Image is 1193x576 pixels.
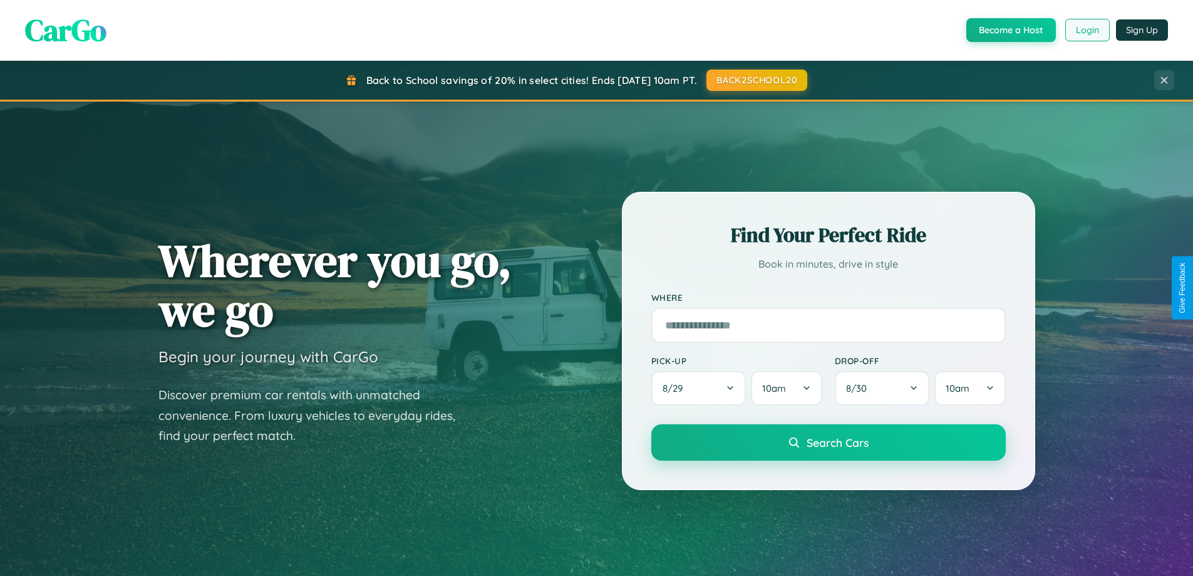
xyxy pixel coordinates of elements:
button: 8/30 [835,371,930,406]
h2: Find Your Perfect Ride [651,221,1006,249]
span: 10am [946,382,969,394]
button: 8/29 [651,371,746,406]
h1: Wherever you go, we go [158,236,512,335]
span: 10am [762,382,786,394]
span: 8 / 30 [846,382,873,394]
button: Login [1065,19,1110,41]
span: Search Cars [807,436,869,449]
span: 8 / 29 [663,382,689,394]
button: Search Cars [651,424,1006,461]
button: 10am [934,371,1005,406]
label: Drop-off [835,355,1006,366]
p: Book in minutes, drive in style [651,255,1006,273]
div: Give Feedback [1178,263,1187,313]
span: CarGo [25,9,106,51]
button: Become a Host [966,18,1056,42]
label: Pick-up [651,355,822,366]
label: Where [651,292,1006,303]
button: BACK2SCHOOL20 [706,70,807,91]
span: Back to School savings of 20% in select cities! Ends [DATE] 10am PT. [366,74,697,86]
button: 10am [751,371,822,406]
p: Discover premium car rentals with unmatched convenience. From luxury vehicles to everyday rides, ... [158,385,472,446]
button: Sign Up [1116,19,1168,41]
h3: Begin your journey with CarGo [158,347,378,366]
